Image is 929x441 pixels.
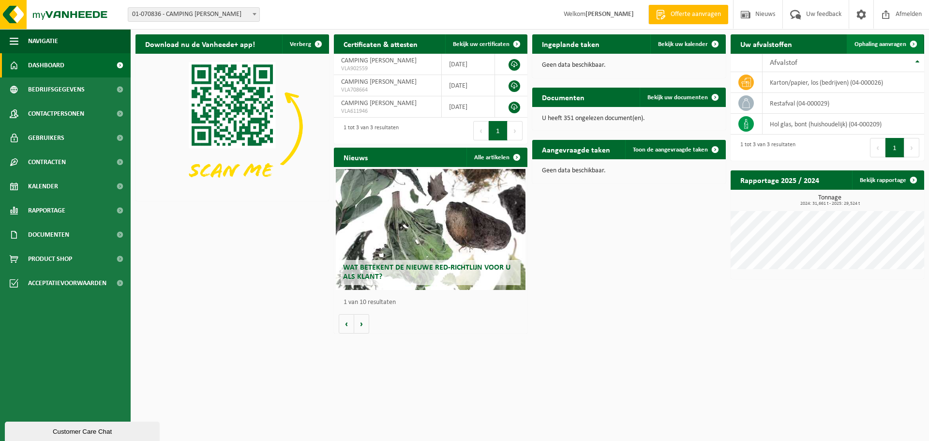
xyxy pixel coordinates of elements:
span: VLA611946 [341,107,434,115]
span: Rapportage [28,198,65,223]
div: 1 tot 3 van 3 resultaten [339,120,399,141]
span: CAMPING [PERSON_NAME] [341,78,417,86]
td: [DATE] [442,96,495,118]
span: Product Shop [28,247,72,271]
td: karton/papier, los (bedrijven) (04-000026) [763,72,924,93]
h2: Aangevraagde taken [532,140,620,159]
span: Bekijk uw certificaten [453,41,509,47]
span: VLA708664 [341,86,434,94]
span: Offerte aanvragen [668,10,723,19]
button: Previous [870,138,885,157]
button: 1 [489,121,508,140]
a: Ophaling aanvragen [847,34,923,54]
span: Bekijk uw documenten [647,94,708,101]
a: Bekijk uw certificaten [445,34,526,54]
p: U heeft 351 ongelezen document(en). [542,115,716,122]
a: Bekijk uw documenten [640,88,725,107]
td: [DATE] [442,54,495,75]
p: Geen data beschikbaar. [542,62,716,69]
div: 1 tot 3 van 3 resultaten [735,137,795,158]
td: [DATE] [442,75,495,96]
span: Kalender [28,174,58,198]
span: Bedrijfsgegevens [28,77,85,102]
h2: Certificaten & attesten [334,34,427,53]
span: Acceptatievoorwaarden [28,271,106,295]
span: 01-070836 - CAMPING ASTRID - BREDENE [128,8,259,21]
h2: Documenten [532,88,594,106]
span: CAMPING [PERSON_NAME] [341,100,417,107]
span: Wat betekent de nieuwe RED-richtlijn voor u als klant? [343,264,510,281]
button: 1 [885,138,904,157]
span: CAMPING [PERSON_NAME] [341,57,417,64]
a: Toon de aangevraagde taken [625,140,725,159]
span: Navigatie [28,29,58,53]
img: Download de VHEPlus App [135,54,329,199]
button: Volgende [354,314,369,334]
span: Bekijk uw kalender [658,41,708,47]
span: Documenten [28,223,69,247]
span: 2024: 31,661 t - 2025: 29,524 t [735,201,924,206]
span: Verberg [290,41,311,47]
span: Gebruikers [28,126,64,150]
span: Toon de aangevraagde taken [633,147,708,153]
a: Alle artikelen [466,148,526,167]
span: Dashboard [28,53,64,77]
span: Contactpersonen [28,102,84,126]
td: restafval (04-000029) [763,93,924,114]
a: Bekijk uw kalender [650,34,725,54]
a: Bekijk rapportage [852,170,923,190]
h3: Tonnage [735,195,924,206]
button: Next [904,138,919,157]
h2: Rapportage 2025 / 2024 [731,170,829,189]
strong: [PERSON_NAME] [585,11,634,18]
button: Previous [473,121,489,140]
td: hol glas, bont (huishoudelijk) (04-000209) [763,114,924,135]
iframe: chat widget [5,420,162,441]
span: Contracten [28,150,66,174]
h2: Ingeplande taken [532,34,609,53]
p: Geen data beschikbaar. [542,167,716,174]
button: Verberg [282,34,328,54]
h2: Uw afvalstoffen [731,34,802,53]
button: Next [508,121,523,140]
h2: Nieuws [334,148,377,167]
a: Offerte aanvragen [648,5,728,24]
button: Vorige [339,314,354,334]
span: 01-070836 - CAMPING ASTRID - BREDENE [128,7,260,22]
h2: Download nu de Vanheede+ app! [135,34,265,53]
a: Wat betekent de nieuwe RED-richtlijn voor u als klant? [336,169,525,290]
span: Afvalstof [770,59,797,67]
span: VLA902559 [341,65,434,73]
p: 1 van 10 resultaten [344,299,523,306]
span: Ophaling aanvragen [854,41,906,47]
